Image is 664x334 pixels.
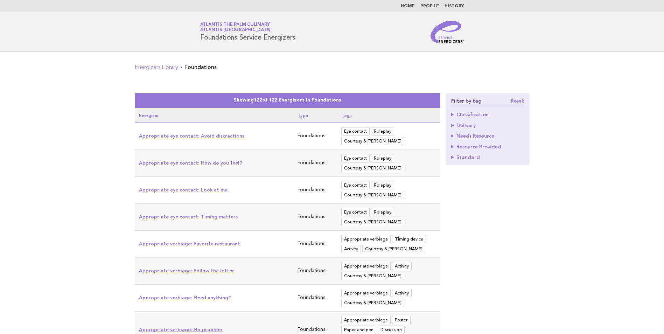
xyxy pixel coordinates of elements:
td: Foundations [293,123,337,150]
span: Eye contact [341,154,370,162]
span: Paper and pen [341,326,376,334]
span: Appropriate verbiage [341,262,391,270]
summary: Classification [451,112,524,117]
td: Foundations [293,285,337,312]
a: Atlantis The Palm CulinaryAtlantis [GEOGRAPHIC_DATA] [200,22,271,32]
h1: Foundations Service Energizers [200,23,296,41]
a: Appropriate verbiage: Favorite restaurant [139,241,240,246]
td: Foundations [293,177,337,204]
caption: Showing of 122 Energizers in Foundations [135,93,440,108]
a: Appropriate eye contact: Look at me [139,187,228,193]
span: Activity [341,245,361,253]
td: Foundations [293,150,337,177]
span: Poster [392,316,411,324]
a: Appropriate verbiage: Follow the letter [139,268,234,273]
span: Courtesy & Manners [341,272,404,280]
span: Roleplay [371,127,394,135]
span: Courtesy & Manners [341,218,404,226]
a: Appropriate eye contact: Avoid distractions [139,133,244,139]
span: Timing device [392,235,426,243]
a: Appropriate eye contact: Timing matters [139,214,238,220]
span: Activity [392,262,412,270]
span: Discussion [378,326,405,334]
span: Courtesy & Manners [341,299,404,307]
span: Courtesy & Manners [362,245,425,253]
a: Appropriate eye contact: How do you feel? [139,160,242,166]
span: Activity [392,289,412,297]
td: Foundations [293,231,337,258]
span: Courtesy & Manners [341,191,404,199]
th: Energizer [135,108,293,123]
summary: Needs Resource [451,133,524,138]
span: Eye contact [341,208,370,216]
span: Eye contact [341,181,370,189]
span: Appropriate verbiage [341,316,391,324]
th: Tags [337,108,440,123]
span: Eye contact [341,127,370,135]
a: Energizers Library [135,65,178,70]
a: Reset [511,98,524,103]
span: Appropriate verbiage [341,289,391,297]
summary: Standard [451,155,524,160]
a: Profile [420,4,439,8]
span: Atlantis [GEOGRAPHIC_DATA] [200,28,271,33]
a: Appropriate verbiage: Need anything? [139,295,231,300]
h4: Filter by tag [451,98,524,106]
img: Service Energizers [431,21,464,43]
span: Roleplay [371,208,394,216]
td: Foundations [293,204,337,231]
span: 122 [254,98,262,103]
span: Roleplay [371,181,394,189]
a: Appropriate verbiage: No problem [139,327,222,332]
span: Appropriate verbiage [341,235,391,243]
td: Foundations [293,258,337,285]
a: Home [401,4,415,8]
li: Foundations [181,64,217,70]
a: History [445,4,464,8]
span: Courtesy & Manners [341,164,404,172]
summary: Resource Provided [451,144,524,149]
summary: Delivery [451,123,524,128]
span: Roleplay [371,154,394,162]
th: Type [293,108,337,123]
span: Courtesy & Manners [341,137,404,145]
